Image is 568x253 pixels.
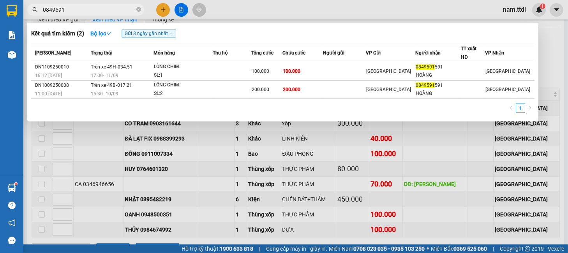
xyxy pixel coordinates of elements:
[323,50,344,56] span: Người gửi
[90,30,111,37] strong: Bộ lọc
[366,69,411,74] span: [GEOGRAPHIC_DATA]
[506,104,516,113] li: Previous Page
[169,32,173,35] span: close
[415,50,441,56] span: Người nhận
[485,50,504,56] span: VP Nhận
[416,83,435,88] span: 0849591
[136,6,141,14] span: close-circle
[91,50,112,56] span: Trạng thái
[516,104,525,112] a: 1
[154,81,212,90] div: LỒNG CHIM
[8,51,16,59] img: warehouse-icon
[506,104,516,113] button: left
[35,63,88,71] div: DN1109250010
[366,50,381,56] span: VP Gửi
[416,71,460,79] div: HOÀNG
[213,50,228,56] span: Thu hộ
[252,69,269,74] span: 100.000
[154,71,212,80] div: SL: 1
[35,50,71,56] span: [PERSON_NAME]
[525,104,534,113] li: Next Page
[153,50,175,56] span: Món hàng
[8,184,16,192] img: warehouse-icon
[122,29,176,38] span: Gửi 3 ngày gần nhất
[485,87,530,92] span: [GEOGRAPHIC_DATA]
[461,46,476,60] span: TT xuất HĐ
[416,81,460,90] div: 591
[43,5,135,14] input: Tìm tên, số ĐT hoặc mã đơn
[35,73,62,78] span: 16:12 [DATE]
[32,7,38,12] span: search
[283,69,300,74] span: 100.000
[154,63,212,71] div: LỒNG CHIM
[8,237,16,244] span: message
[91,73,118,78] span: 17:00 - 11/09
[35,91,62,97] span: 11:00 [DATE]
[91,91,118,97] span: 15:30 - 10/09
[136,7,141,12] span: close-circle
[416,63,460,71] div: 591
[91,64,132,70] span: Trên xe 49H-034.51
[283,87,300,92] span: 200.000
[15,183,17,185] sup: 1
[8,202,16,209] span: question-circle
[366,87,411,92] span: [GEOGRAPHIC_DATA]
[525,104,534,113] button: right
[106,31,111,36] span: down
[84,27,118,40] button: Bộ lọcdown
[7,5,17,17] img: logo-vxr
[8,31,16,39] img: solution-icon
[416,64,435,70] span: 0849591
[282,50,305,56] span: Chưa cước
[91,83,132,88] span: Trên xe 49B-017.21
[154,90,212,98] div: SL: 2
[485,69,530,74] span: [GEOGRAPHIC_DATA]
[251,50,273,56] span: Tổng cước
[416,90,460,98] div: HOÀNG
[31,30,84,38] h3: Kết quả tìm kiếm ( 2 )
[509,105,513,110] span: left
[252,87,269,92] span: 200.000
[516,104,525,113] li: 1
[8,219,16,227] span: notification
[527,105,532,110] span: right
[35,81,88,90] div: DN1009250008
